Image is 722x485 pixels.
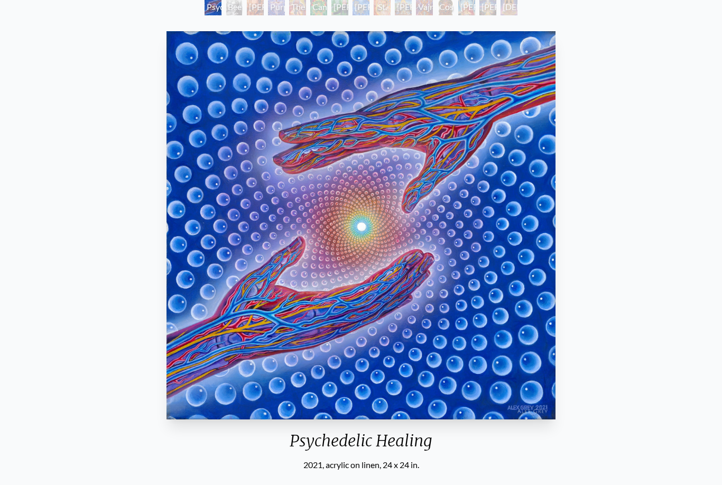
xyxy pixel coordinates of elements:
div: Psychedelic Healing [162,432,560,459]
div: 2021, acrylic on linen, 24 x 24 in. [162,459,560,472]
img: Psychedelic-Healing---2020-Alex-Grey-smaller-watermarked.jpg [166,32,556,420]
